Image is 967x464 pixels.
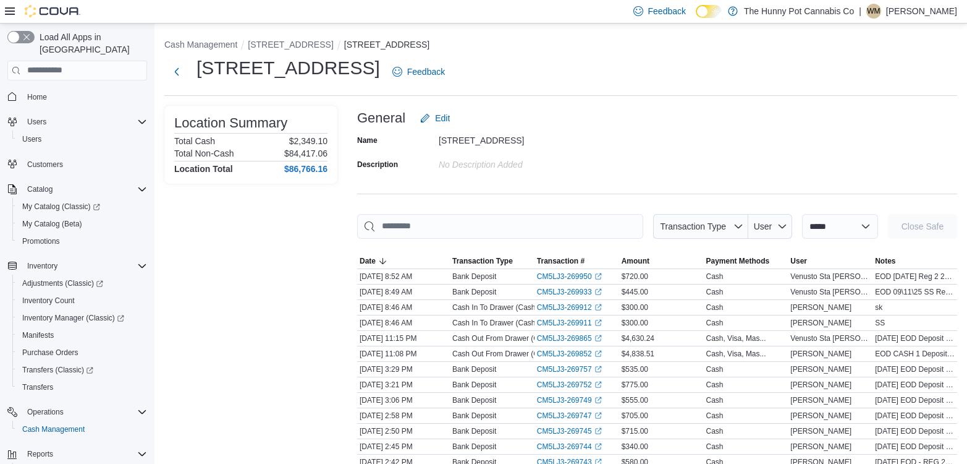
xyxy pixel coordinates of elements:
button: Notes [872,254,957,269]
div: Cash [706,442,723,452]
span: [PERSON_NAME] [790,442,851,452]
span: Purchase Orders [17,345,147,360]
span: $4,838.51 [622,349,654,359]
span: Inventory Count [17,293,147,308]
h4: Location Total [174,164,233,174]
span: $720.00 [622,272,648,281]
button: [STREET_ADDRESS] [344,40,429,49]
img: Cova [25,5,80,17]
span: $775.00 [622,380,648,390]
button: Inventory Count [12,292,152,309]
a: Manifests [17,328,59,343]
svg: External link [594,366,602,373]
a: CM5LJ3-269749External link [537,395,602,405]
a: Inventory Manager (Classic) [12,309,152,327]
span: SS [875,318,885,328]
a: CM5LJ3-269747External link [537,411,602,421]
svg: External link [594,273,602,280]
p: Cash In To Drawer (Cash 2) [452,303,544,312]
p: Bank Deposit [452,272,496,281]
svg: External link [594,381,602,389]
p: Bank Deposit [452,411,496,421]
h3: Location Summary [174,116,287,131]
div: Cash, Visa, Mas... [706,333,766,343]
svg: External link [594,427,602,435]
button: Catalog [2,181,152,198]
button: Transfers [12,379,152,396]
button: My Catalog (Beta) [12,215,152,233]
div: [DATE] 8:46 AM [357,300,450,315]
a: Customers [22,157,68,172]
button: [STREET_ADDRESS] [248,40,333,49]
span: sk [875,303,882,312]
svg: External link [594,335,602,342]
button: Purchase Orders [12,344,152,361]
a: Transfers [17,380,58,395]
span: Payment Methods [706,256,769,266]
div: Cash [706,272,723,281]
button: Users [22,114,51,129]
a: CM5LJ3-269865External link [537,333,602,343]
label: Name [357,135,378,145]
p: Cash Out From Drawer (Cash 2) [452,333,559,343]
div: [STREET_ADDRESS] [439,131,604,145]
span: Inventory [27,261,57,271]
span: [PERSON_NAME] [790,349,851,359]
span: My Catalog (Beta) [22,219,82,229]
span: Venusto Sta [PERSON_NAME] III [790,333,870,343]
span: Home [27,92,47,102]
div: Cash [706,287,723,297]
a: CM5LJ3-269933External link [537,287,602,297]
button: Cash Management [164,40,237,49]
span: Catalog [22,182,147,197]
span: [PERSON_NAME] [790,411,851,421]
button: Home [2,88,152,106]
a: Purchase Orders [17,345,83,360]
h1: [STREET_ADDRESS] [196,56,380,80]
span: Promotions [17,234,147,249]
span: Feedback [407,66,445,78]
div: No Description added [439,155,604,170]
div: Waseem Mohammed [866,4,881,19]
div: [DATE] 2:45 PM [357,439,450,454]
span: [PERSON_NAME] [790,364,851,374]
div: Cash [706,411,723,421]
p: Bank Deposit [452,442,496,452]
a: CM5LJ3-269911External link [537,318,602,328]
a: My Catalog (Classic) [17,199,105,214]
p: Bank Deposit [452,395,496,405]
span: Edit [435,112,450,124]
span: Purchase Orders [22,348,78,358]
span: $535.00 [622,364,648,374]
button: Inventory [22,259,62,273]
div: [DATE] 3:21 PM [357,377,450,392]
p: Bank Deposit [452,380,496,390]
p: Cash In To Drawer (Cash 1) [452,318,544,328]
button: Customers [2,155,152,173]
a: CM5LJ3-269752External link [537,380,602,390]
span: Manifests [17,328,147,343]
span: Transfers (Classic) [17,363,147,377]
div: [DATE] 11:08 PM [357,346,450,361]
div: Cash [706,364,723,374]
nav: An example of EuiBreadcrumbs [164,38,957,53]
span: EOD 09\11\25 SS Reg 1 2x100 3x50 4x20 3x5 [875,287,955,297]
svg: External link [594,412,602,419]
span: Inventory Manager (Classic) [17,311,147,325]
span: Notes [875,256,895,266]
span: Customers [27,160,63,170]
button: Inventory [2,257,152,275]
a: Promotions [17,234,65,249]
span: Date [360,256,376,266]
svg: External link [594,288,602,296]
span: My Catalog (Classic) [22,202,100,212]
button: Close Safe [888,214,957,239]
button: Catalog [22,182,57,197]
button: Reports [22,447,58,462]
span: [DATE] EOD Deposit - Reg 1// $100x1; $50x6; $20x15; $10x 7; $5x1// SK [875,380,955,390]
span: Reports [27,449,53,459]
div: Cash [706,318,723,328]
input: This is a search bar. As you type, the results lower in the page will automatically filter. [357,214,643,239]
span: Venusto Sta [PERSON_NAME] III [790,287,870,297]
